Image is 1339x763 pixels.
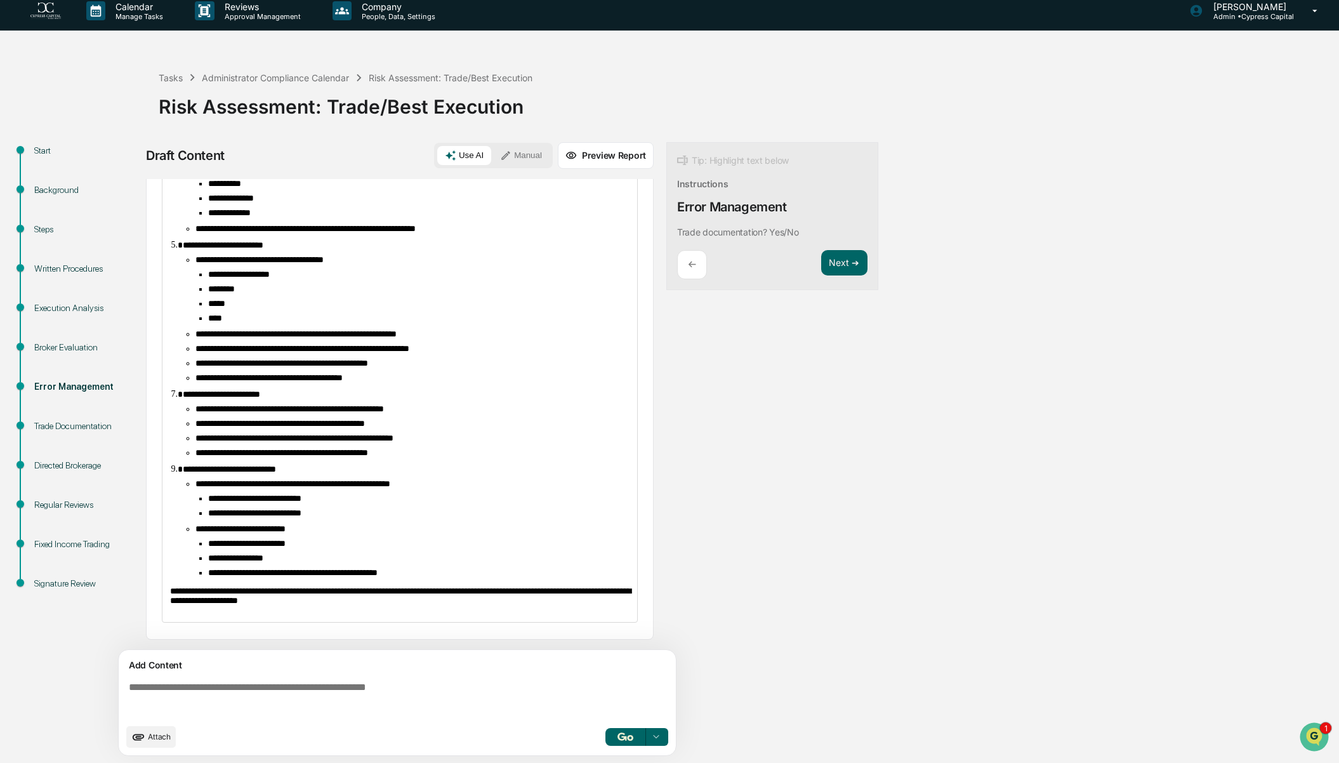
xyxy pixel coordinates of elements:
div: Add Content [126,658,668,673]
span: Data Lookup [25,283,80,296]
span: [PERSON_NAME] [39,172,103,182]
a: 🔎Data Lookup [8,278,85,301]
span: Attach [148,732,171,741]
p: Manage Tasks [105,12,169,21]
img: Go [617,733,633,741]
span: • [105,206,110,216]
div: Error Management [34,380,138,394]
p: Admin • Cypress Capital [1203,12,1294,21]
div: Instructions [677,178,729,189]
button: upload document [126,726,176,748]
div: Broker Evaluation [34,341,138,354]
button: Go [605,728,646,746]
div: Draft Content [146,148,225,163]
button: Preview Report [558,142,654,169]
button: Manual [492,146,550,165]
p: Trade documentation? Yes/No [677,227,798,237]
a: 🗄️Attestations [87,254,162,277]
div: Directed Brokerage [34,459,138,472]
div: Regular Reviews [34,498,138,512]
div: Tasks [159,72,183,83]
div: 🔎 [13,284,23,295]
img: logo [30,3,61,20]
button: Use AI [437,146,491,165]
div: Risk Assessment: Trade/Best Execution [369,72,532,83]
div: Start [34,144,138,157]
p: Approval Management [214,12,307,21]
div: Trade Documentation [34,420,138,433]
p: People, Data, Settings [352,12,442,21]
span: Pylon [126,314,154,324]
iframe: Open customer support [1298,721,1333,755]
img: Jack Rasmussen [13,160,33,180]
div: Past conversations [13,140,85,150]
a: Powered byPylon [89,314,154,324]
div: Administrator Compliance Calendar [202,72,349,83]
div: Signature Review [34,577,138,590]
div: Written Procedures [34,262,138,275]
button: Next ➔ [821,250,867,276]
div: Tip: Highlight text below [677,153,789,168]
div: Execution Analysis [34,302,138,315]
span: Attestations [105,259,157,272]
span: 4:11 PM [112,172,143,182]
div: 🗄️ [92,260,102,270]
img: 8933085812038_c878075ebb4cc5468115_72.jpg [27,96,49,119]
p: How can we help? [13,26,231,46]
img: Jack Rasmussen [13,194,33,215]
div: Error Management [677,199,787,215]
span: Preclearance [25,259,82,272]
span: [PERSON_NAME] [39,206,103,216]
div: Risk Assessment: Trade/Best Execution [159,85,1333,118]
div: We're available if you need us! [57,109,175,119]
div: Fixed Income Trading [34,538,138,551]
img: 1746055101610-c473b297-6a78-478c-a979-82029cc54cd1 [25,173,36,183]
a: 🖐️Preclearance [8,254,87,277]
img: 1746055101610-c473b297-6a78-478c-a979-82029cc54cd1 [13,96,36,119]
div: Start new chat [57,96,208,109]
div: Background [34,183,138,197]
button: Start new chat [216,100,231,116]
p: Company [352,1,442,12]
button: See all [197,138,231,153]
p: [PERSON_NAME] [1203,1,1294,12]
img: 1746055101610-c473b297-6a78-478c-a979-82029cc54cd1 [25,207,36,217]
p: ← [688,258,696,270]
span: [DATE] [112,206,138,216]
input: Clear [33,57,209,70]
div: Steps [34,223,138,236]
div: 🖐️ [13,260,23,270]
p: Reviews [214,1,307,12]
span: • [105,172,110,182]
p: Calendar [105,1,169,12]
